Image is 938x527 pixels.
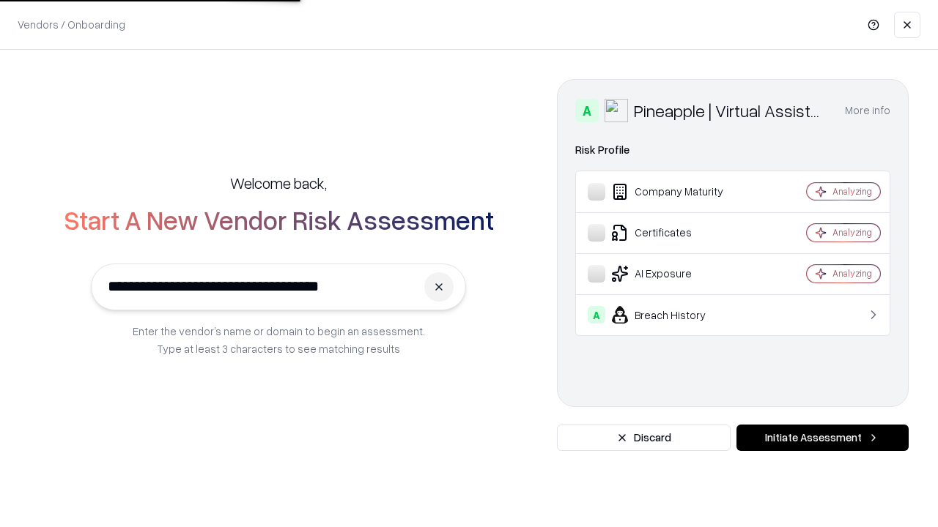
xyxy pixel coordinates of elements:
[588,306,605,324] div: A
[230,173,327,193] h5: Welcome back,
[605,99,628,122] img: Pineapple | Virtual Assistant Agency
[588,265,763,283] div: AI Exposure
[634,99,827,122] div: Pineapple | Virtual Assistant Agency
[575,99,599,122] div: A
[832,267,872,280] div: Analyzing
[557,425,731,451] button: Discard
[588,224,763,242] div: Certificates
[845,97,890,124] button: More info
[588,306,763,324] div: Breach History
[736,425,909,451] button: Initiate Assessment
[575,141,890,159] div: Risk Profile
[832,185,872,198] div: Analyzing
[64,205,494,234] h2: Start A New Vendor Risk Assessment
[588,183,763,201] div: Company Maturity
[18,17,125,32] p: Vendors / Onboarding
[133,322,425,357] p: Enter the vendor’s name or domain to begin an assessment. Type at least 3 characters to see match...
[832,226,872,239] div: Analyzing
